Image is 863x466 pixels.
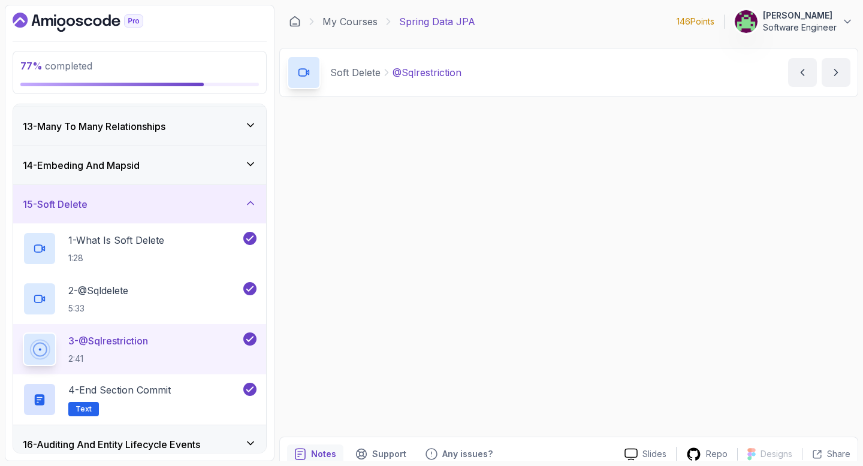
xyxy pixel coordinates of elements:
[788,58,817,87] button: previous content
[706,448,728,460] p: Repo
[822,58,850,87] button: next content
[677,447,737,462] a: Repo
[13,185,266,223] button: 15-Soft Delete
[615,448,676,461] a: Slides
[23,383,257,416] button: 4-End Section CommitText
[68,383,171,397] p: 4 - End Section Commit
[399,14,475,29] p: Spring Data JPA
[289,16,301,28] a: Dashboard
[13,13,171,32] a: Dashboard
[372,448,406,460] p: Support
[23,197,87,211] h3: 15 - Soft Delete
[68,353,148,365] p: 2:41
[68,233,164,247] p: 1 - What Is Soft Delete
[330,65,381,80] p: Soft Delete
[23,158,140,173] h3: 14 - Embeding And Mapsid
[735,10,758,33] img: user profile image
[13,425,266,464] button: 16-Auditing And Entity Lifecycle Events
[322,14,378,29] a: My Courses
[393,65,461,80] p: @Sqlrestriction
[23,232,257,265] button: 1-What Is Soft Delete1:28
[68,302,128,314] p: 5:33
[311,448,336,460] p: Notes
[348,444,414,464] button: Support button
[287,444,343,464] button: notes button
[23,332,257,366] button: 3-@Sqlrestriction2:41
[23,437,200,452] h3: 16 - Auditing And Entity Lifecycle Events
[802,448,850,460] button: Share
[734,10,853,34] button: user profile image[PERSON_NAME]Software Engineer
[763,22,837,34] p: Software Engineer
[68,252,164,264] p: 1:28
[13,146,266,184] button: 14-Embeding And Mapsid
[68,283,128,298] p: 2 - @Sqldelete
[20,60,43,72] span: 77 %
[677,16,714,28] p: 146 Points
[418,444,500,464] button: Feedback button
[442,448,493,460] p: Any issues?
[763,10,837,22] p: [PERSON_NAME]
[761,448,792,460] p: Designs
[23,119,165,134] h3: 13 - Many To Many Relationships
[13,107,266,146] button: 13-Many To Many Relationships
[23,282,257,316] button: 2-@Sqldelete5:33
[76,404,92,414] span: Text
[68,334,148,348] p: 3 - @Sqlrestriction
[20,60,92,72] span: completed
[827,448,850,460] p: Share
[642,448,666,460] p: Slides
